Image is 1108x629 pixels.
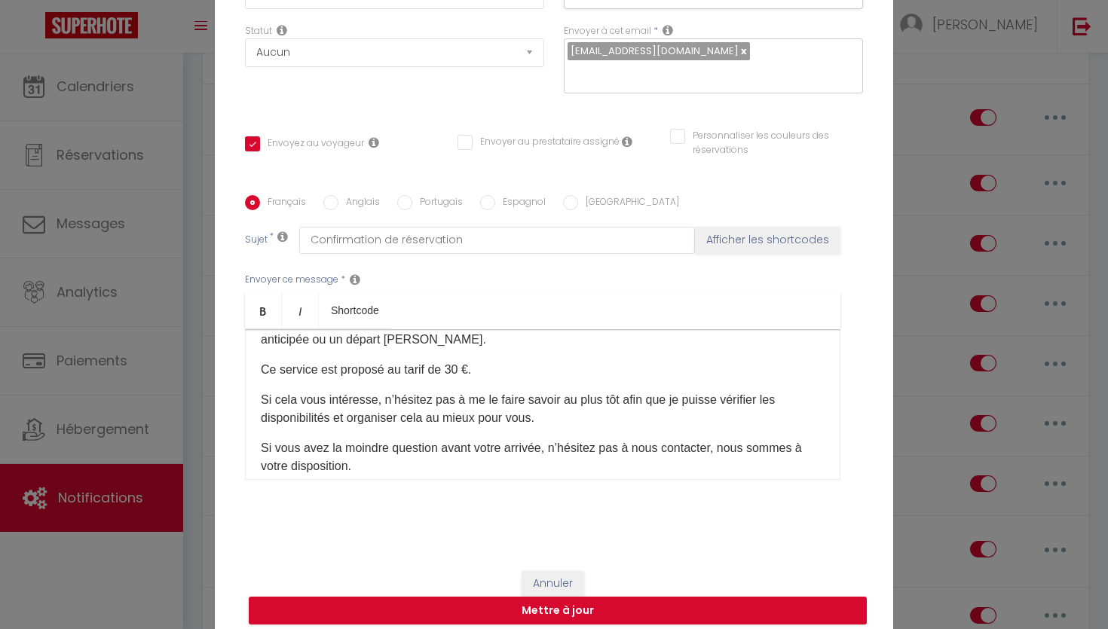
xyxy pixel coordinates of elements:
[245,24,272,38] label: Statut
[277,24,287,36] i: Booking status
[260,195,306,212] label: Français
[245,233,268,249] label: Sujet
[622,136,632,148] i: Envoyer au prestataire si il est assigné
[245,273,338,287] label: Envoyer ce message
[282,292,319,328] a: Italic
[564,24,651,38] label: Envoyer à cet email
[261,361,825,379] p: Ce service est proposé au tarif de 30 €. ​
[261,391,825,427] p: Si cela vous intéresse, n’hésitez pas à me le faire savoir au plus tôt afin que je puisse vérifie...
[495,195,546,212] label: Espagnol
[350,273,360,285] i: Message
[245,292,282,328] a: Bold
[249,597,867,625] button: Mettre à jour
[261,439,825,475] p: Si vous avez la moindre question avant votre arrivée, n’hésitez pas à nous contacter, nous sommes...
[663,24,673,36] i: Recipient
[369,136,379,148] i: Envoyer au voyageur
[319,292,391,328] a: Shortcode
[412,195,463,212] label: Portugais
[277,231,288,243] i: Subject
[338,195,380,212] label: Anglais
[695,227,840,254] button: Afficher les shortcodes
[522,571,584,597] button: Annuler
[578,195,679,212] label: [GEOGRAPHIC_DATA]
[571,44,739,58] span: [EMAIL_ADDRESS][DOMAIN_NAME]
